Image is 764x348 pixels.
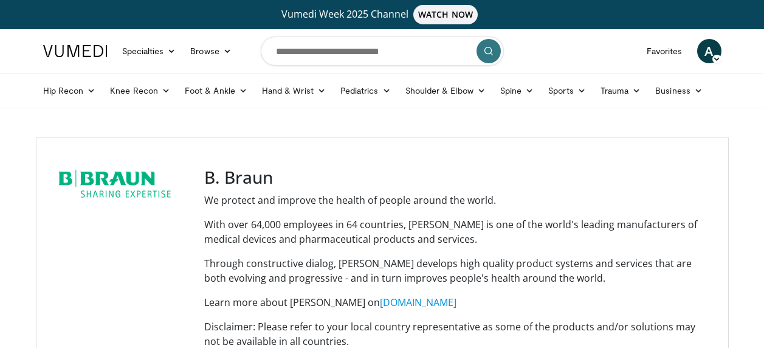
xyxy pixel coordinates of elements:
a: Shoulder & Elbow [398,78,493,103]
p: Through constructive dialog, [PERSON_NAME] develops high quality product systems and services tha... [204,256,711,285]
a: Knee Recon [103,78,177,103]
a: [DOMAIN_NAME] [380,296,456,309]
a: Trauma [593,78,649,103]
p: We protect and improve the health of people around the world. [204,193,711,207]
a: Browse [183,39,239,63]
a: Sports [541,78,593,103]
a: Spine [493,78,541,103]
img: VuMedi Logo [43,45,108,57]
a: Hand & Wrist [255,78,333,103]
a: Foot & Ankle [177,78,255,103]
p: With over 64,000 employees in 64 countries, [PERSON_NAME] is one of the world's leading manufactu... [204,217,711,246]
a: Specialties [115,39,184,63]
span: WATCH NOW [413,5,478,24]
a: Vumedi Week 2025 ChannelWATCH NOW [45,5,720,24]
input: Search topics, interventions [261,37,504,66]
a: Pediatrics [333,78,398,103]
a: Favorites [639,39,690,63]
a: A [697,39,721,63]
a: Hip Recon [36,78,103,103]
p: Learn more about [PERSON_NAME] on [204,295,711,310]
a: Business [648,78,710,103]
h3: B. Braun [204,167,711,188]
